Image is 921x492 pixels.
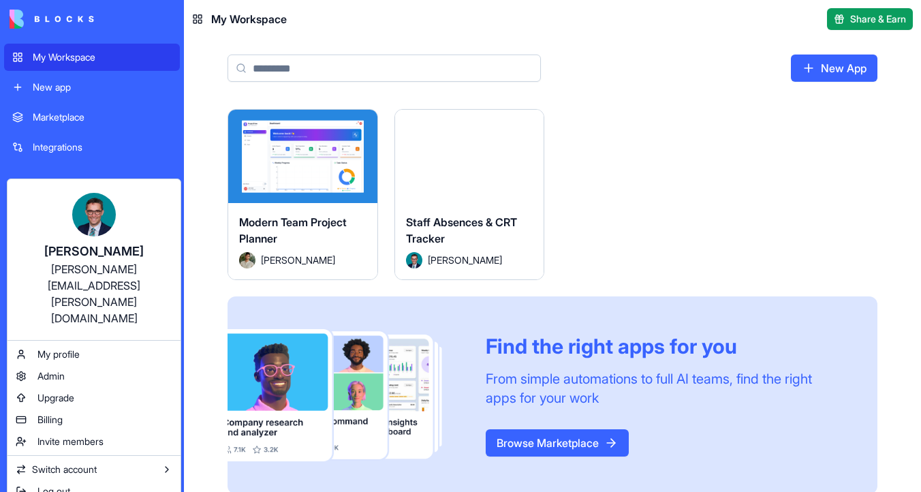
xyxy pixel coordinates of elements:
span: Admin [37,369,65,383]
span: Invite members [37,435,104,448]
span: Billing [37,413,63,427]
span: Switch account [32,463,97,476]
span: Upgrade [37,391,74,405]
a: [PERSON_NAME][PERSON_NAME][EMAIL_ADDRESS][PERSON_NAME][DOMAIN_NAME] [10,182,178,337]
a: Upgrade [10,387,178,409]
span: Recent [4,183,180,194]
a: My profile [10,343,178,365]
a: Admin [10,365,178,387]
a: Invite members [10,431,178,452]
div: [PERSON_NAME] [21,242,167,261]
a: Billing [10,409,178,431]
img: ACg8ocIWlyrQpyC9rYw-i5p2BYllzGazdWR06BEnwygcaoTbuhncZJth=s96-c [72,193,116,236]
div: [PERSON_NAME][EMAIL_ADDRESS][PERSON_NAME][DOMAIN_NAME] [21,261,167,326]
span: My profile [37,348,80,361]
